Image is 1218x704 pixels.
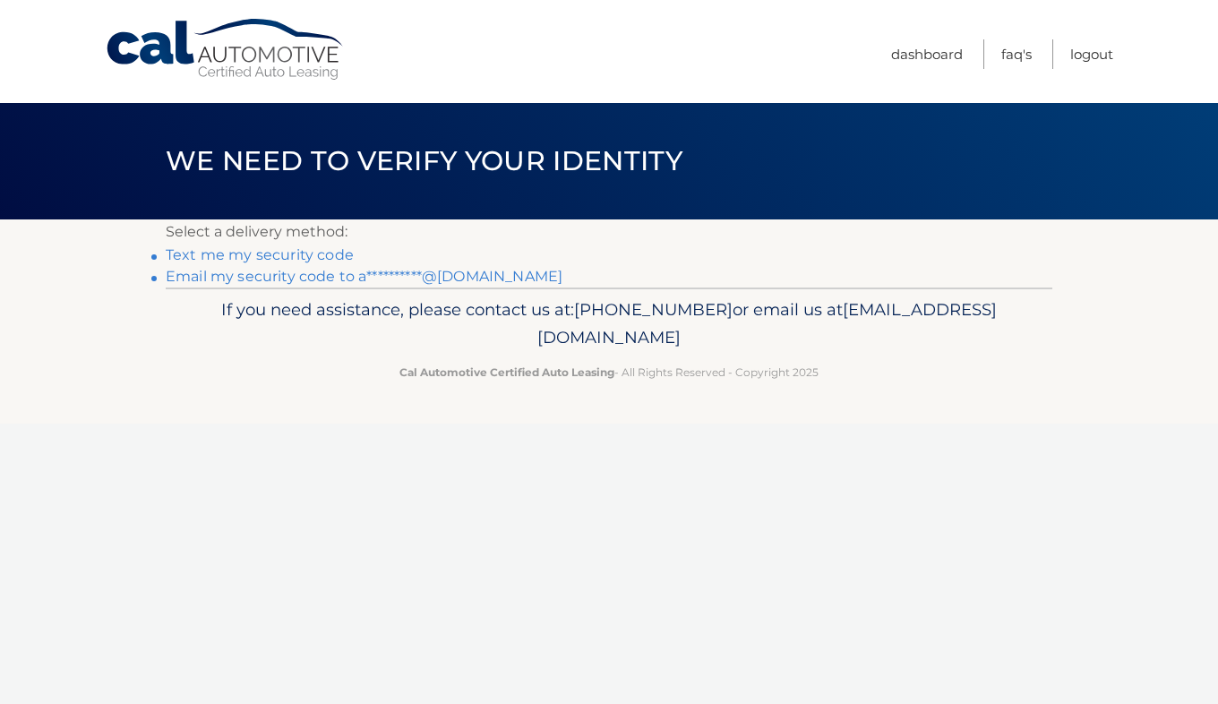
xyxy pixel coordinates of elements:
a: Logout [1070,39,1113,69]
p: If you need assistance, please contact us at: or email us at [177,296,1041,353]
a: FAQ's [1001,39,1032,69]
a: Cal Automotive [105,18,347,82]
p: - All Rights Reserved - Copyright 2025 [177,363,1041,382]
a: Text me my security code [166,246,354,263]
span: [PHONE_NUMBER] [574,299,733,320]
a: Dashboard [891,39,963,69]
span: We need to verify your identity [166,144,682,177]
strong: Cal Automotive Certified Auto Leasing [399,365,614,379]
a: Email my security code to a**********@[DOMAIN_NAME] [166,268,562,285]
p: Select a delivery method: [166,219,1052,245]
